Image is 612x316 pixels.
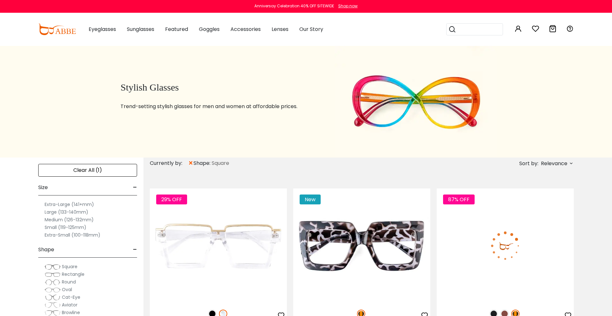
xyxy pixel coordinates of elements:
label: Extra-Large (141+mm) [45,201,94,208]
span: shape: [193,159,212,167]
span: Shape [38,242,54,257]
span: Cat-Eye [62,294,80,300]
span: Sort by: [519,160,538,167]
label: Extra-Small (100-118mm) [45,231,100,239]
span: Accessories [230,26,261,33]
span: Rectangle [62,271,84,277]
span: Eyeglasses [89,26,116,33]
div: Shop now [338,3,358,9]
label: Large (133-140mm) [45,208,88,216]
img: Aviator.png [45,302,61,308]
span: Size [38,180,48,195]
img: Oval.png [45,287,61,293]
div: Currently by: [150,158,188,169]
div: Anniversay Celebration 40% OFF SITEWIDE [254,3,334,9]
span: Relevance [541,158,567,169]
p: Trend-setting stylish glasses for men and women at affordable prices. [120,103,318,110]
span: New [300,195,321,204]
span: Our Story [299,26,323,33]
img: Tortoise Founder - Plastic ,Universal Bridge Fit [437,188,574,303]
span: Sunglasses [127,26,154,33]
span: Goggles [199,26,220,33]
img: abbeglasses.com [38,24,76,35]
img: Square.png [45,264,61,270]
span: Featured [165,26,188,33]
img: stylish glasses [335,46,497,158]
span: Square [62,263,77,270]
span: Aviator [62,302,77,308]
img: Browline.png [45,310,61,316]
span: Lenses [272,26,288,33]
span: 29% OFF [156,195,187,204]
img: Round.png [45,279,61,285]
span: Oval [62,286,72,293]
img: Fclear Umbel - Plastic ,Universal Bridge Fit [150,188,287,303]
h1: Stylish Glasses [120,82,318,93]
span: Round [62,279,76,285]
img: Tortoise Imani - Plastic ,Universal Bridge Fit [293,188,430,303]
span: - [133,242,137,257]
label: Medium (126-132mm) [45,216,94,224]
a: Shop now [335,3,358,9]
img: Cat-Eye.png [45,294,61,301]
label: Small (119-125mm) [45,224,86,231]
span: Square [212,159,229,167]
div: Clear All (1) [38,164,137,177]
span: - [133,180,137,195]
img: Rectangle.png [45,271,61,278]
span: 87% OFF [443,195,475,204]
span: Browline [62,309,80,316]
span: × [188,158,193,169]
